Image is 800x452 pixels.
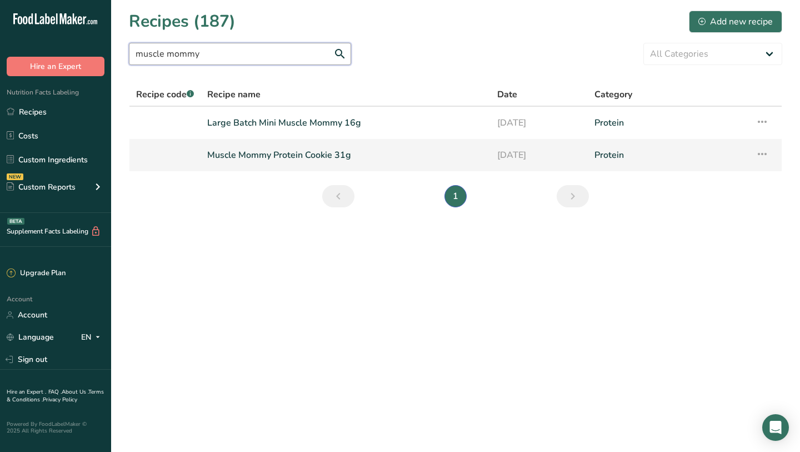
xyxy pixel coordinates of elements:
[594,88,632,101] span: Category
[207,143,484,167] a: Muscle Mommy Protein Cookie 31g
[207,111,484,135] a: Large Batch Mini Muscle Mommy 16g
[7,421,104,434] div: Powered By FoodLabelMaker © 2025 All Rights Reserved
[594,111,743,135] a: Protein
[62,388,88,396] a: About Us .
[43,396,77,404] a: Privacy Policy
[207,88,261,101] span: Recipe name
[7,181,76,193] div: Custom Reports
[322,185,354,207] a: Previous page
[129,9,236,34] h1: Recipes (187)
[7,218,24,225] div: BETA
[48,388,62,396] a: FAQ .
[698,15,773,28] div: Add new recipe
[7,173,23,180] div: NEW
[7,388,46,396] a: Hire an Expert .
[81,331,104,344] div: EN
[594,143,743,167] a: Protein
[7,388,104,404] a: Terms & Conditions .
[7,327,54,347] a: Language
[689,11,782,33] button: Add new recipe
[129,43,351,65] input: Search for recipe
[7,268,66,279] div: Upgrade Plan
[497,111,581,135] a: [DATE]
[762,414,789,441] div: Open Intercom Messenger
[497,88,517,101] span: Date
[557,185,589,207] a: Next page
[7,57,104,76] button: Hire an Expert
[497,143,581,167] a: [DATE]
[136,88,194,101] span: Recipe code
